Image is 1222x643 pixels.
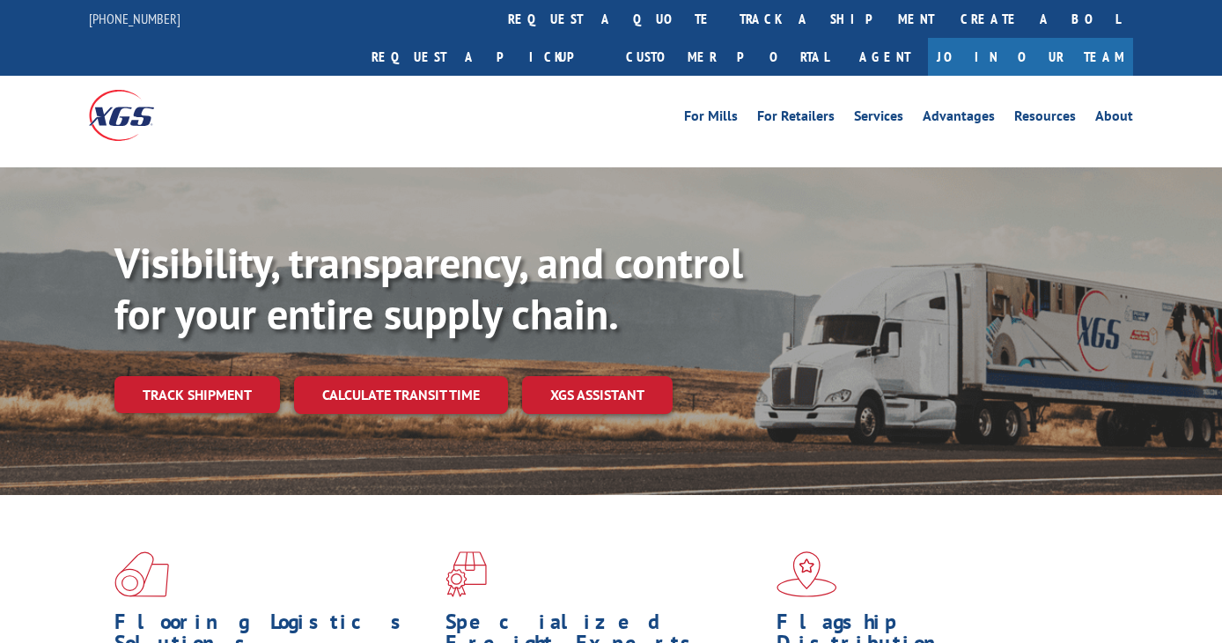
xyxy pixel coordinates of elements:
[522,376,673,414] a: XGS ASSISTANT
[358,38,613,76] a: Request a pickup
[854,109,903,129] a: Services
[445,551,487,597] img: xgs-icon-focused-on-flooring-red
[757,109,835,129] a: For Retailers
[1095,109,1133,129] a: About
[928,38,1133,76] a: Join Our Team
[114,376,280,413] a: Track shipment
[114,551,169,597] img: xgs-icon-total-supply-chain-intelligence-red
[294,376,508,414] a: Calculate transit time
[842,38,928,76] a: Agent
[923,109,995,129] a: Advantages
[114,235,743,341] b: Visibility, transparency, and control for your entire supply chain.
[1014,109,1076,129] a: Resources
[684,109,738,129] a: For Mills
[613,38,842,76] a: Customer Portal
[89,10,180,27] a: [PHONE_NUMBER]
[777,551,837,597] img: xgs-icon-flagship-distribution-model-red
